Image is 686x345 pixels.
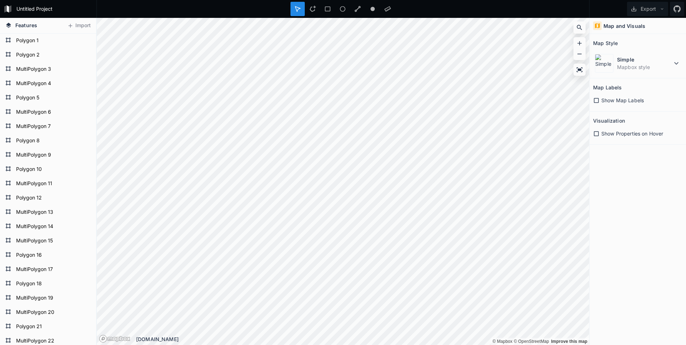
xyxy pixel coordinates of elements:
a: OpenStreetMap [514,339,549,344]
span: Features [15,21,37,29]
a: Mapbox [492,339,512,344]
img: Simple [595,54,613,73]
h4: Map and Visuals [603,22,645,30]
h2: Map Style [593,38,618,49]
h2: Map Labels [593,82,622,93]
span: Show Map Labels [601,97,644,104]
button: Export [627,2,668,16]
div: [DOMAIN_NAME] [136,335,589,343]
dt: Simple [617,56,672,63]
dd: Mapbox style [617,63,672,71]
h2: Visualization [593,115,625,126]
span: Show Properties on Hover [601,130,663,137]
a: Map feedback [551,339,587,344]
a: Mapbox logo [99,335,130,343]
button: Import [64,20,94,31]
